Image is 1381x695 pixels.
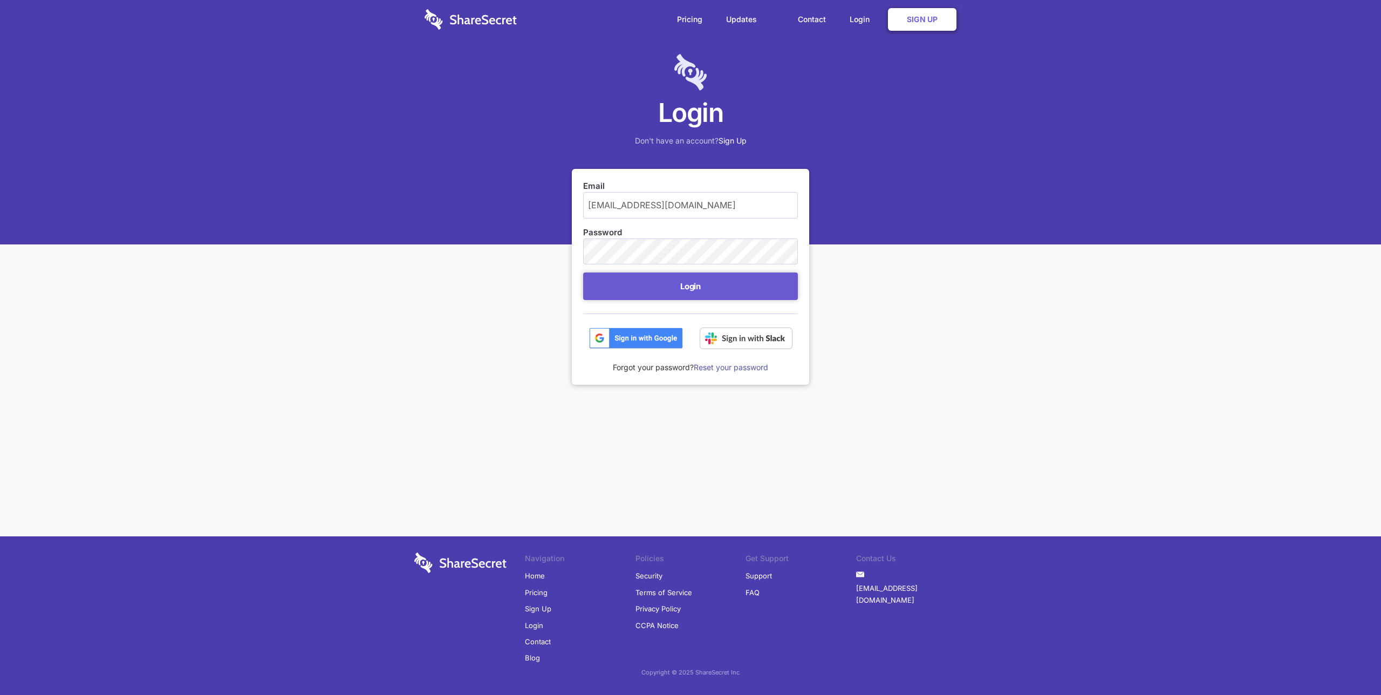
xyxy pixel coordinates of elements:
a: Terms of Service [635,584,692,601]
li: Contact Us [856,553,967,568]
img: logo-lt-purple-60x68@2x-c671a683ea72a1d466fb5d642181eefbee81c4e10ba9aed56c8e1d7e762e8086.png [674,54,707,91]
label: Email [583,180,798,192]
a: Support [746,568,772,584]
a: Contact [525,633,551,650]
li: Navigation [525,553,635,568]
a: Security [635,568,662,584]
img: logo-wordmark-white-trans-d4663122ce5f474addd5e946df7df03e33cb6a1c49d2221995e7729f52c070b2.svg [425,9,517,30]
a: Login [839,3,886,36]
a: Sign Up [719,136,747,145]
img: logo-wordmark-white-trans-d4663122ce5f474addd5e946df7df03e33cb6a1c49d2221995e7729f52c070b2.svg [414,553,507,573]
a: Login [525,617,543,633]
a: Pricing [666,3,713,36]
li: Get Support [746,553,856,568]
a: Sign Up [525,601,551,617]
a: CCPA Notice [635,617,679,633]
label: Password [583,227,798,239]
div: Forgot your password? [583,349,798,373]
a: Privacy Policy [635,601,681,617]
li: Policies [635,553,746,568]
a: Reset your password [694,363,768,372]
button: Login [583,272,798,300]
a: FAQ [746,584,760,601]
a: Home [525,568,545,584]
a: Blog [525,650,540,666]
img: btn_google_signin_dark_normal_web@2x-02e5a4921c5dab0481f19210d7229f84a41d9f18e5bdafae021273015eeb... [589,328,683,349]
img: Sign in with Slack [700,328,792,349]
a: Contact [787,3,837,36]
a: Sign Up [888,8,956,31]
a: Pricing [525,584,548,601]
a: [EMAIL_ADDRESS][DOMAIN_NAME] [856,580,967,609]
